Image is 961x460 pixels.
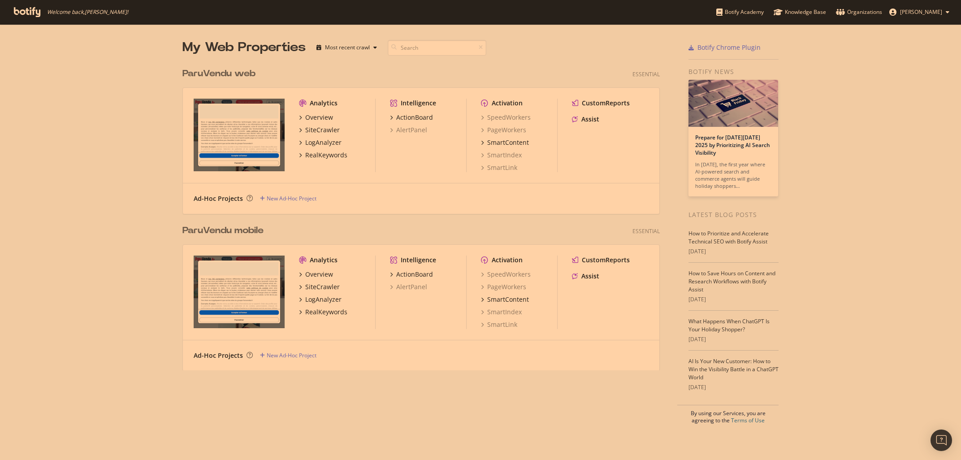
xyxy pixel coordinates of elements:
div: Open Intercom Messenger [931,430,952,451]
a: RealKeywords [299,308,347,317]
a: SmartIndex [481,151,522,160]
a: Botify Chrome Plugin [688,43,761,52]
div: Ad-Hoc Projects [194,351,243,360]
div: Intelligence [401,256,436,265]
a: SiteCrawler [299,282,340,291]
a: SmartContent [481,295,529,304]
a: New Ad-Hoc Project [260,352,316,359]
div: grid [182,56,667,370]
a: Assist [572,272,599,281]
a: SmartLink [481,320,517,329]
div: Essential [632,70,660,78]
a: AlertPanel [390,126,427,135]
div: New Ad-Hoc Project [267,195,316,202]
div: Overview [305,270,333,279]
div: ParuVendu mobile [182,224,264,237]
span: Sabrina Colmant [900,8,942,16]
div: New Ad-Hoc Project [267,352,316,359]
a: PageWorkers [481,282,526,291]
a: SmartContent [481,138,529,147]
a: SpeedWorkers [481,113,531,122]
a: ParuVendu mobile [182,224,267,237]
a: RealKeywords [299,151,347,160]
a: SpeedWorkers [481,270,531,279]
div: RealKeywords [305,308,347,317]
div: LogAnalyzer [305,295,342,304]
a: Overview [299,113,333,122]
div: By using our Services, you are agreeing to the [677,405,779,424]
a: LogAnalyzer [299,138,342,147]
div: My Web Properties [182,39,306,56]
div: ActionBoard [396,113,433,122]
div: Botify news [688,67,779,77]
div: Knowledge Base [774,8,826,17]
div: Analytics [310,99,338,108]
img: www.paruvendu.fr [194,256,285,328]
a: SmartIndex [481,308,522,317]
button: Most recent crawl [313,40,381,55]
div: Assist [581,272,599,281]
a: ActionBoard [390,113,433,122]
a: SiteCrawler [299,126,340,135]
a: CustomReports [572,256,630,265]
a: LogAnalyzer [299,295,342,304]
div: CustomReports [582,99,630,108]
a: How to Prioritize and Accelerate Technical SEO with Botify Assist [688,230,769,245]
a: Overview [299,270,333,279]
div: [DATE] [688,247,779,256]
div: Botify Chrome Plugin [697,43,761,52]
img: www.paruvendu.fr [194,99,285,171]
a: AI Is Your New Customer: How to Win the Visibility Battle in a ChatGPT World [688,357,779,381]
div: Organizations [836,8,882,17]
div: SiteCrawler [305,126,340,135]
a: CustomReports [572,99,630,108]
div: [DATE] [688,295,779,304]
div: RealKeywords [305,151,347,160]
a: PageWorkers [481,126,526,135]
div: Activation [492,256,523,265]
div: Most recent crawl [325,45,370,50]
div: Activation [492,99,523,108]
a: Assist [572,115,599,124]
a: ParuVendu web [182,67,259,80]
div: Overview [305,113,333,122]
div: SmartContent [487,138,529,147]
div: LogAnalyzer [305,138,342,147]
div: Botify Academy [716,8,764,17]
a: SmartLink [481,163,517,172]
div: SiteCrawler [305,282,340,291]
button: [PERSON_NAME] [882,5,957,19]
a: How to Save Hours on Content and Research Workflows with Botify Assist [688,269,775,293]
div: Latest Blog Posts [688,210,779,220]
div: Ad-Hoc Projects [194,194,243,203]
img: Prepare for Black Friday 2025 by Prioritizing AI Search Visibility [688,80,778,127]
div: Analytics [310,256,338,265]
div: [DATE] [688,383,779,391]
input: Search [388,40,486,56]
div: SmartContent [487,295,529,304]
a: AlertPanel [390,282,427,291]
div: Intelligence [401,99,436,108]
div: Assist [581,115,599,124]
div: [DATE] [688,335,779,343]
a: Terms of Use [731,417,765,424]
a: What Happens When ChatGPT Is Your Holiday Shopper? [688,317,770,333]
a: ActionBoard [390,270,433,279]
a: Prepare for [DATE][DATE] 2025 by Prioritizing AI Search Visibility [695,134,770,156]
div: In [DATE], the first year where AI-powered search and commerce agents will guide holiday shoppers… [695,161,771,190]
div: Essential [632,227,660,235]
span: Welcome back, [PERSON_NAME] ! [47,9,128,16]
div: CustomReports [582,256,630,265]
a: New Ad-Hoc Project [260,195,316,202]
div: ActionBoard [396,270,433,279]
